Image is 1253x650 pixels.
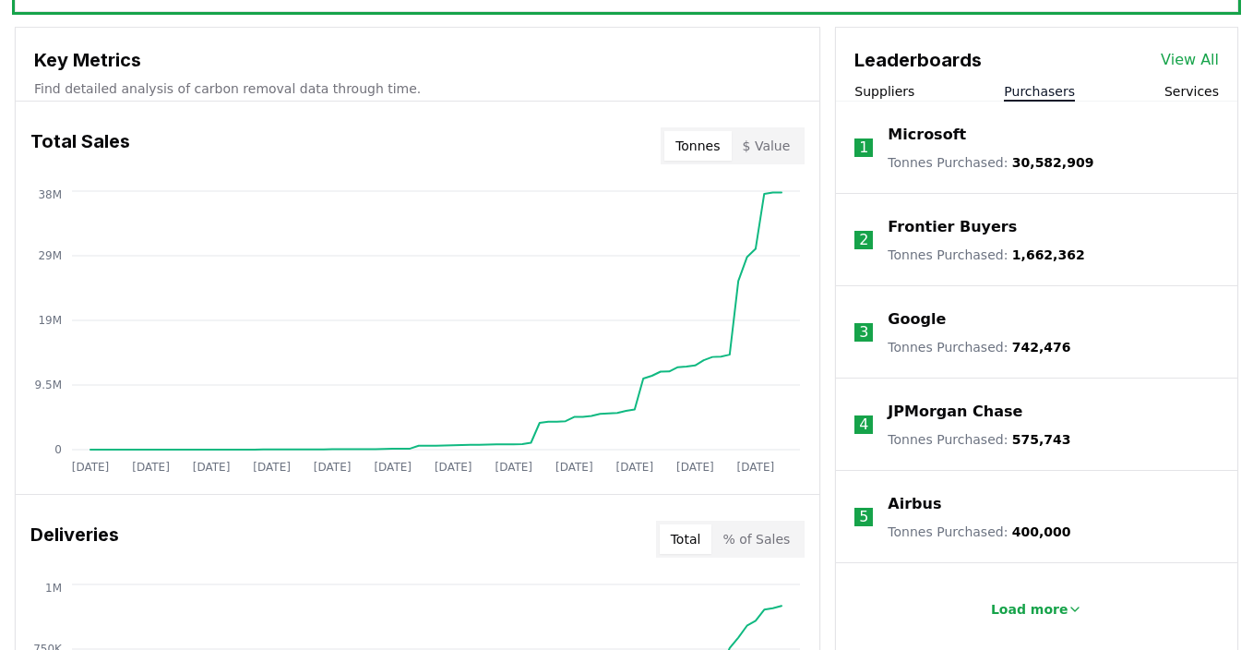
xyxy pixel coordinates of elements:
[859,506,868,528] p: 5
[1012,247,1085,262] span: 1,662,362
[859,137,868,159] p: 1
[35,379,62,391] tspan: 9.5M
[34,79,801,98] p: Find detailed analysis of carbon removal data through time.
[38,314,62,327] tspan: 19M
[737,461,775,474] tspan: [DATE]
[54,443,62,456] tspan: 0
[676,461,714,474] tspan: [DATE]
[72,461,110,474] tspan: [DATE]
[1012,432,1071,447] span: 575,743
[34,46,801,74] h3: Key Metrics
[854,46,982,74] h3: Leaderboards
[30,521,119,558] h3: Deliveries
[1012,155,1094,170] span: 30,582,909
[30,127,130,164] h3: Total Sales
[664,131,731,161] button: Tonnes
[854,82,914,101] button: Suppliers
[253,461,291,474] tspan: [DATE]
[976,591,1098,628] button: Load more
[859,414,868,436] p: 4
[616,461,654,474] tspan: [DATE]
[193,461,231,474] tspan: [DATE]
[888,338,1070,356] p: Tonnes Purchased :
[888,153,1093,172] p: Tonnes Purchased :
[555,461,593,474] tspan: [DATE]
[38,188,62,201] tspan: 38M
[888,216,1017,238] a: Frontier Buyers
[1004,82,1075,101] button: Purchasers
[888,493,941,515] a: Airbus
[888,430,1070,449] p: Tonnes Purchased :
[45,582,62,595] tspan: 1M
[888,308,946,331] a: Google
[435,461,472,474] tspan: [DATE]
[1012,524,1071,539] span: 400,000
[991,600,1068,619] p: Load more
[859,229,868,251] p: 2
[314,461,352,474] tspan: [DATE]
[1161,49,1219,71] a: View All
[1164,82,1219,101] button: Services
[660,524,712,554] button: Total
[888,246,1084,264] p: Tonnes Purchased :
[1012,340,1071,355] span: 742,476
[711,524,801,554] button: % of Sales
[132,461,170,474] tspan: [DATE]
[495,461,532,474] tspan: [DATE]
[38,249,62,262] tspan: 29M
[888,401,1022,423] a: JPMorgan Chase
[888,124,966,146] a: Microsoft
[859,321,868,343] p: 3
[888,523,1070,541] p: Tonnes Purchased :
[732,131,802,161] button: $ Value
[374,461,412,474] tspan: [DATE]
